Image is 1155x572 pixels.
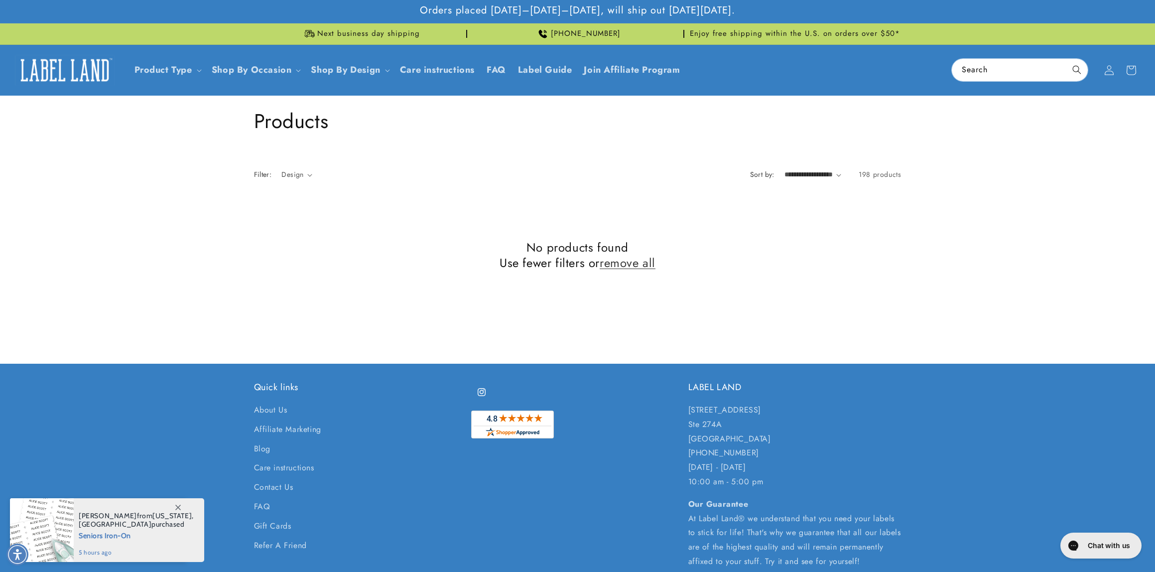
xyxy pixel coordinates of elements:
span: Care instructions [400,64,475,76]
span: [US_STATE] [152,511,192,520]
div: Accessibility Menu [6,544,28,566]
p: [STREET_ADDRESS] Ste 274A [GEOGRAPHIC_DATA] [PHONE_NUMBER] [DATE] - [DATE] 10:00 am - 5:00 pm [688,403,901,489]
span: FAQ [487,64,506,76]
a: Care instructions [254,458,314,478]
span: [PHONE_NUMBER] [551,29,621,39]
span: Join Affiliate Program [584,64,680,76]
span: Orders placed [DATE]–[DATE]–[DATE], will ship out [DATE][DATE]. [420,4,735,17]
span: Next business day shipping [317,29,420,39]
summary: Shop By Design [305,58,393,82]
span: from , purchased [79,512,194,529]
label: Sort by: [750,169,774,179]
a: Label Land [11,51,119,89]
span: 198 products [859,169,901,179]
span: Label Guide [518,64,572,76]
p: At Label Land® we understand that you need your labels to stick for life! That's why we guarantee... [688,497,901,569]
a: Join Affiliate Program [578,58,686,82]
h1: Products [254,108,901,134]
div: Announcement [688,23,901,44]
a: Label Guide [512,58,578,82]
h2: Filter: [254,169,272,180]
a: Care instructions [394,58,481,82]
summary: Product Type [128,58,206,82]
a: Refer A Friend [254,536,307,556]
span: [GEOGRAPHIC_DATA] [79,520,151,529]
h2: No products found Use fewer filters or [254,240,901,271]
a: Product Type [134,63,192,76]
span: Enjoy free shipping within the U.S. on orders over $50* [690,29,900,39]
span: Design [281,169,303,179]
h2: Quick links [254,382,467,393]
span: [PERSON_NAME] [79,511,137,520]
a: Contact Us [254,478,293,497]
a: Affiliate Marketing [254,420,321,439]
span: Shop By Occasion [212,64,292,76]
summary: Design (0 selected) [281,169,312,180]
a: FAQ [254,497,270,517]
div: Announcement [471,23,684,44]
a: remove all [600,255,655,271]
summary: Shop By Occasion [206,58,305,82]
a: FAQ [481,58,512,82]
a: Gift Cards [254,517,291,536]
img: Label Land [15,55,115,86]
iframe: Gorgias live chat messenger [1055,529,1145,562]
a: Shop By Design [311,63,380,76]
div: Announcement [254,23,467,44]
a: Blog [254,439,270,459]
h2: LABEL LAND [688,382,901,393]
strong: Our Guarantee [688,498,749,510]
a: About Us [254,403,287,420]
button: Search [1066,59,1088,81]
